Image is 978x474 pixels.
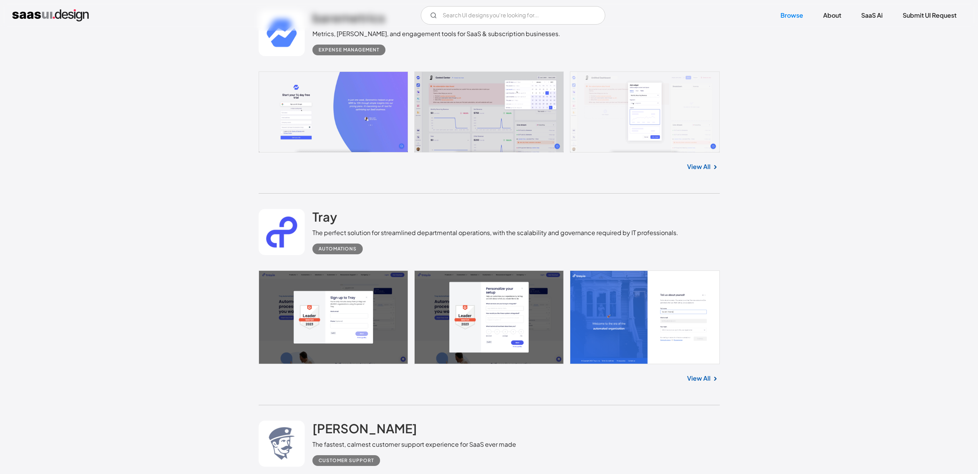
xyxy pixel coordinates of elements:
a: Browse [771,7,812,24]
a: Tray [312,209,337,228]
h2: [PERSON_NAME] [312,421,417,436]
a: View All [687,162,711,171]
div: Customer Support [319,456,374,465]
div: Automations [319,244,357,254]
a: View All [687,374,711,383]
h2: Tray [312,209,337,224]
a: home [12,9,89,22]
a: SaaS Ai [852,7,892,24]
div: Expense Management [319,45,379,55]
input: Search UI designs you're looking for... [421,6,605,25]
a: About [814,7,850,24]
a: [PERSON_NAME] [312,421,417,440]
form: Email Form [421,6,605,25]
a: Submit UI Request [893,7,966,24]
div: Metrics, [PERSON_NAME], and engagement tools for SaaS & subscription businesses. [312,29,560,38]
div: The fastest, calmest customer support experience for SaaS ever made [312,440,516,449]
div: The perfect solution for streamlined departmental operations, with the scalability and governance... [312,228,678,237]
